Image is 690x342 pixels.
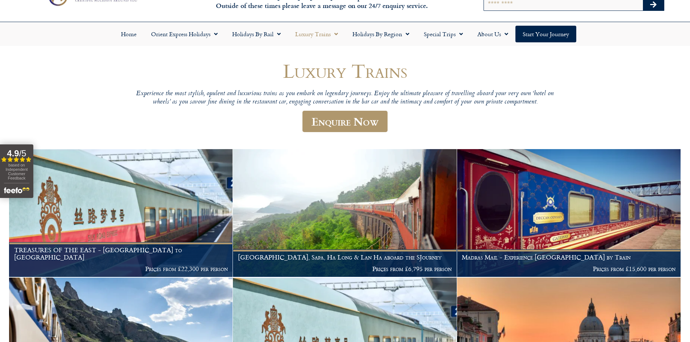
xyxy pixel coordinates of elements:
[302,111,388,132] a: Enquire Now
[4,26,686,42] nav: Menu
[457,149,681,277] a: Madras Mail - Experience [GEOGRAPHIC_DATA] by Train Prices from £15,600 per person
[515,26,576,42] a: Start your Journey
[462,265,676,273] p: Prices from £15,600 per person
[144,26,225,42] a: Orient Express Holidays
[114,26,144,42] a: Home
[288,26,345,42] a: Luxury Trains
[128,60,563,81] h1: Luxury Trains
[9,149,233,277] a: TREASURES OF THE EAST - [GEOGRAPHIC_DATA] to [GEOGRAPHIC_DATA] Prices from £22,300 per person
[462,254,676,261] h1: Madras Mail - Experience [GEOGRAPHIC_DATA] by Train
[417,26,470,42] a: Special Trips
[128,90,563,107] p: Experience the most stylish, opulent and luxurious trains as you embark on legendary journeys. En...
[14,265,228,273] p: Prices from £22,300 per person
[233,149,457,277] a: [GEOGRAPHIC_DATA], Sapa, Ha Long & Lan Ha aboard the SJourney Prices from £6,795 per person
[345,26,417,42] a: Holidays by Region
[238,254,452,261] h1: [GEOGRAPHIC_DATA], Sapa, Ha Long & Lan Ha aboard the SJourney
[225,26,288,42] a: Holidays by Rail
[470,26,515,42] a: About Us
[14,246,228,261] h1: TREASURES OF THE EAST - [GEOGRAPHIC_DATA] to [GEOGRAPHIC_DATA]
[238,265,452,273] p: Prices from £6,795 per person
